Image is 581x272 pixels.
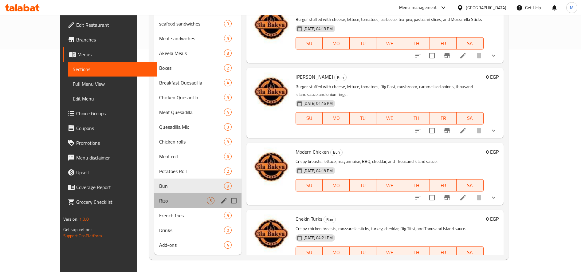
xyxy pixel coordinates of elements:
[486,123,501,138] button: show more
[76,198,152,206] span: Grocery Checklist
[399,4,437,11] div: Menu-management
[154,46,241,61] div: Akeela Meals3
[224,182,232,190] div: items
[406,114,427,123] span: TH
[154,193,241,208] div: Rizo5edit
[159,227,224,234] span: Drinks
[224,108,232,116] div: items
[159,35,224,42] span: Meat sandwiches
[224,168,231,174] span: 2
[457,246,483,259] button: SA
[224,124,231,130] span: 3
[159,64,224,72] span: Boxes
[154,90,241,105] div: Chicken Quesadilla5
[432,39,454,48] span: FR
[486,48,501,63] button: show more
[440,190,454,205] button: Branch-specific-item
[207,198,214,204] span: 5
[324,216,336,223] div: Bun
[76,21,152,29] span: Edit Restaurant
[159,168,224,175] span: Potatoes Roll
[376,112,403,124] button: WE
[224,21,231,27] span: 3
[426,124,438,137] span: Select to update
[298,181,320,190] span: SU
[219,196,229,205] button: edit
[159,153,224,160] span: Meat roll
[68,62,157,77] a: Sections
[76,110,152,117] span: Choice Groups
[159,123,224,131] span: Quesadilla Mix
[159,79,224,86] span: Breakfast Quesadilla
[63,150,157,165] a: Menu disclaimer
[432,181,454,190] span: FR
[411,48,426,63] button: sort-choices
[63,195,157,209] a: Grocery Checklist
[440,123,454,138] button: Branch-specific-item
[352,114,374,123] span: TU
[224,36,231,41] span: 5
[411,123,426,138] button: sort-choices
[403,112,430,124] button: TH
[224,95,231,101] span: 5
[159,197,207,204] div: Rizo
[457,112,483,124] button: SA
[224,242,231,248] span: 4
[330,149,343,156] div: Bun
[466,4,506,11] div: [GEOGRAPHIC_DATA]
[154,208,241,223] div: French fries9
[490,194,497,201] svg: Show Choices
[224,183,231,189] span: 8
[296,37,323,49] button: SU
[296,112,323,124] button: SU
[296,179,323,191] button: SU
[324,216,336,223] span: Bun
[459,248,481,257] span: SA
[224,79,232,86] div: items
[207,197,214,204] div: items
[323,179,349,191] button: MO
[352,248,374,257] span: TU
[472,48,486,63] button: delete
[406,181,427,190] span: TH
[296,158,483,165] p: Crispy breasts, lettuce, mayonnaise, BBQ, cheddar, and Thousand Island sauce.
[68,77,157,91] a: Full Menu View
[472,190,486,205] button: delete
[251,73,291,112] img: Carmelo Burger
[350,112,376,124] button: TU
[490,127,497,134] svg: Show Choices
[224,138,232,145] div: items
[154,16,241,31] div: seafood sandwiches3
[63,215,78,223] span: Version:
[432,248,454,257] span: FR
[76,36,152,43] span: Branches
[323,112,349,124] button: MO
[335,74,346,81] span: Bun
[411,190,426,205] button: sort-choices
[426,49,438,62] span: Select to update
[154,134,241,149] div: Chicken rolls9
[154,179,241,193] div: Bun8
[376,179,403,191] button: WE
[403,37,430,49] button: TH
[76,124,152,132] span: Coupons
[73,65,152,73] span: Sections
[472,123,486,138] button: delete
[224,49,232,57] div: items
[432,114,454,123] span: FR
[224,227,232,234] div: items
[154,61,241,75] div: Boxes2
[63,121,157,136] a: Coupons
[159,108,224,116] span: Meat Quesadilla
[63,18,157,32] a: Edit Restaurant
[159,241,224,249] span: Add-ons
[459,181,481,190] span: SA
[325,181,347,190] span: MO
[301,235,335,241] span: [DATE] 04:21 PM
[159,138,224,145] span: Chicken rolls
[376,246,403,259] button: WE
